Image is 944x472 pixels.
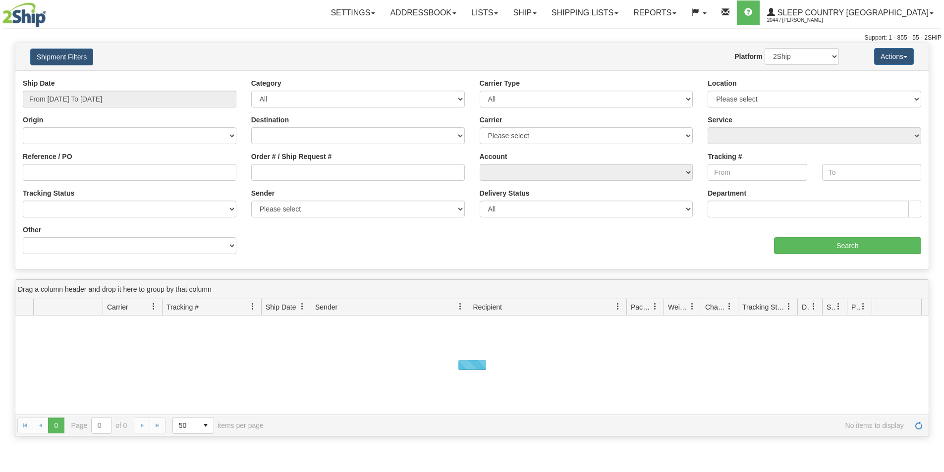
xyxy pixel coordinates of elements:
label: Department [708,188,746,198]
a: Shipping lists [544,0,626,25]
span: Packages [631,302,652,312]
label: Tracking # [708,152,742,161]
a: Refresh [911,418,927,433]
a: Ship [505,0,544,25]
a: Ship Date filter column settings [294,298,311,315]
label: Carrier [480,115,502,125]
a: Addressbook [383,0,464,25]
a: Delivery Status filter column settings [805,298,822,315]
span: No items to display [278,421,904,429]
label: Account [480,152,507,161]
label: Reference / PO [23,152,72,161]
input: Search [774,237,921,254]
label: Ship Date [23,78,55,88]
a: Tracking # filter column settings [244,298,261,315]
label: Destination [251,115,289,125]
label: Service [708,115,732,125]
span: items per page [172,417,264,434]
a: Carrier filter column settings [145,298,162,315]
a: Reports [626,0,684,25]
input: From [708,164,807,181]
label: Delivery Status [480,188,530,198]
span: 2044 / [PERSON_NAME] [767,15,841,25]
span: Ship Date [266,302,296,312]
label: Platform [734,52,763,61]
span: Sleep Country [GEOGRAPHIC_DATA] [775,8,929,17]
a: Weight filter column settings [684,298,701,315]
span: Carrier [107,302,128,312]
input: To [822,164,921,181]
a: Sender filter column settings [452,298,469,315]
img: logo2044.jpg [2,2,46,27]
label: Origin [23,115,43,125]
button: Shipment Filters [30,49,93,65]
span: Charge [705,302,726,312]
span: select [198,418,214,433]
a: Lists [464,0,505,25]
span: Delivery Status [802,302,810,312]
a: Settings [323,0,383,25]
span: Shipment Issues [827,302,835,312]
span: Page sizes drop down [172,417,214,434]
a: Recipient filter column settings [610,298,626,315]
span: Tracking Status [742,302,785,312]
span: Sender [315,302,337,312]
a: Packages filter column settings [647,298,664,315]
div: Support: 1 - 855 - 55 - 2SHIP [2,34,942,42]
div: grid grouping header [15,280,929,299]
label: Other [23,225,41,235]
label: Order # / Ship Request # [251,152,332,161]
span: Pickup Status [851,302,860,312]
a: Pickup Status filter column settings [855,298,872,315]
a: Charge filter column settings [721,298,738,315]
label: Tracking Status [23,188,74,198]
label: Category [251,78,281,88]
button: Actions [874,48,914,65]
label: Carrier Type [480,78,520,88]
span: Weight [668,302,689,312]
label: Location [708,78,736,88]
span: Page of 0 [71,417,127,434]
label: Sender [251,188,275,198]
a: Tracking Status filter column settings [780,298,797,315]
span: Page 0 [48,418,64,433]
a: Sleep Country [GEOGRAPHIC_DATA] 2044 / [PERSON_NAME] [760,0,941,25]
a: Shipment Issues filter column settings [830,298,847,315]
span: 50 [179,420,192,430]
span: Tracking # [167,302,199,312]
span: Recipient [473,302,502,312]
